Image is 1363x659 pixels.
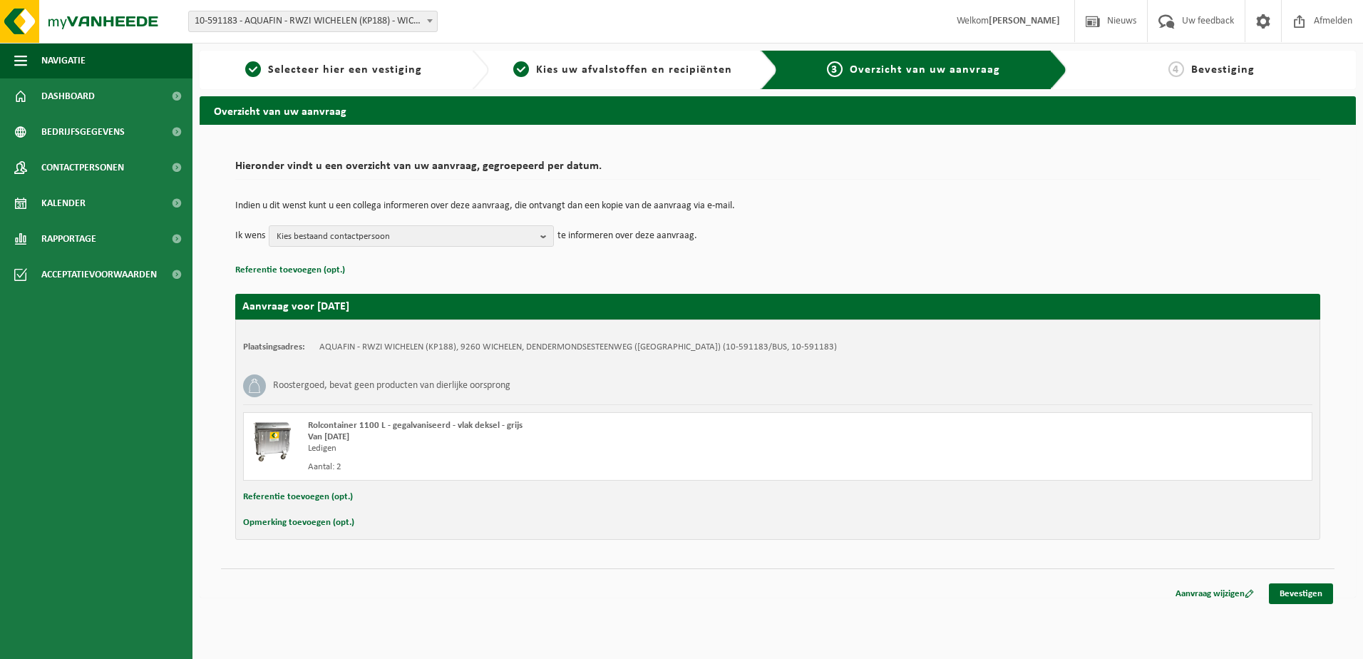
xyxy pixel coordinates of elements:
span: Rapportage [41,221,96,257]
p: te informeren over deze aanvraag. [557,225,697,247]
button: Referentie toevoegen (opt.) [235,261,345,280]
button: Kies bestaand contactpersoon [269,225,554,247]
span: 3 [827,61,843,77]
a: 1Selecteer hier een vestiging [207,61,461,78]
td: AQUAFIN - RWZI WICHELEN (KP188), 9260 WICHELEN, DENDERMONDSESTEENWEG ([GEOGRAPHIC_DATA]) (10-5911... [319,342,837,353]
div: Ledigen [308,443,835,454]
span: Acceptatievoorwaarden [41,257,157,292]
p: Ik wens [235,225,265,247]
span: Contactpersonen [41,150,124,185]
span: 10-591183 - AQUAFIN - RWZI WICHELEN (KP188) - WICHELEN [189,11,437,31]
div: Aantal: 2 [308,461,835,473]
strong: Aanvraag voor [DATE] [242,301,349,312]
strong: [PERSON_NAME] [989,16,1060,26]
strong: Plaatsingsadres: [243,342,305,352]
span: 4 [1168,61,1184,77]
h3: Roostergoed, bevat geen producten van dierlijke oorsprong [273,374,510,397]
span: Overzicht van uw aanvraag [850,64,1000,76]
span: Bedrijfsgegevens [41,114,125,150]
a: Aanvraag wijzigen [1165,583,1265,604]
span: Bevestiging [1191,64,1255,76]
p: Indien u dit wenst kunt u een collega informeren over deze aanvraag, die ontvangt dan een kopie v... [235,201,1320,211]
span: 10-591183 - AQUAFIN - RWZI WICHELEN (KP188) - WICHELEN [188,11,438,32]
img: WB-1100-GAL-GY-01.png [251,420,294,463]
a: Bevestigen [1269,583,1333,604]
h2: Overzicht van uw aanvraag [200,96,1356,124]
span: Rolcontainer 1100 L - gegalvaniseerd - vlak deksel - grijs [308,421,523,430]
span: Dashboard [41,78,95,114]
button: Opmerking toevoegen (opt.) [243,514,354,532]
span: Selecteer hier een vestiging [268,64,422,76]
strong: Van [DATE] [308,432,349,441]
span: Navigatie [41,43,86,78]
span: Kies bestaand contactpersoon [277,226,535,247]
a: 2Kies uw afvalstoffen en recipiënten [496,61,750,78]
h2: Hieronder vindt u een overzicht van uw aanvraag, gegroepeerd per datum. [235,160,1320,180]
button: Referentie toevoegen (opt.) [243,488,353,506]
span: Kalender [41,185,86,221]
span: 1 [245,61,261,77]
span: 2 [513,61,529,77]
span: Kies uw afvalstoffen en recipiënten [536,64,732,76]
